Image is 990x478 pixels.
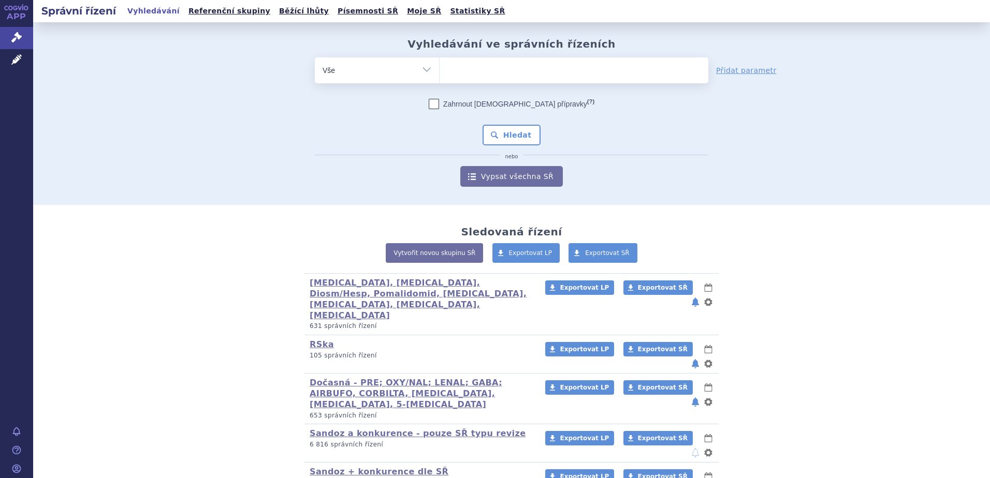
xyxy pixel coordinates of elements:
button: notifikace [690,296,701,308]
p: 653 správních řízení [310,411,532,420]
span: Exportovat LP [560,384,609,391]
a: Exportovat SŘ [623,380,693,395]
button: nastavení [703,357,714,370]
span: Exportovat SŘ [638,284,688,291]
a: Exportovat SŘ [623,431,693,445]
button: notifikace [690,446,701,459]
a: Referenční skupiny [185,4,273,18]
button: nastavení [703,446,714,459]
a: [MEDICAL_DATA], [MEDICAL_DATA], Diosm/Hesp, Pomalidomid, [MEDICAL_DATA], [MEDICAL_DATA], [MEDICAL... [310,278,527,320]
h2: Sledovaná řízení [461,226,562,238]
button: lhůty [703,381,714,394]
button: nastavení [703,296,714,308]
button: notifikace [690,396,701,408]
a: Statistiky SŘ [447,4,508,18]
label: Zahrnout [DEMOGRAPHIC_DATA] přípravky [429,99,594,109]
a: Exportovat SŘ [623,342,693,356]
span: Exportovat LP [560,435,609,442]
a: Exportovat LP [545,342,614,356]
a: Exportovat LP [545,380,614,395]
span: Exportovat SŘ [638,435,688,442]
a: Exportovat LP [492,243,560,263]
span: Exportovat SŘ [638,384,688,391]
a: Exportovat LP [545,280,614,295]
p: 105 správních řízení [310,351,532,360]
a: Sandoz + konkurence dle SŘ [310,467,448,476]
a: Vypsat všechna SŘ [460,166,563,187]
button: lhůty [703,343,714,355]
a: Běžící lhůty [276,4,332,18]
button: Hledat [483,125,541,145]
i: nebo [500,154,523,160]
button: lhůty [703,432,714,444]
a: Vyhledávání [124,4,183,18]
span: Exportovat SŘ [638,346,688,353]
a: Moje SŘ [404,4,444,18]
span: Exportovat SŘ [585,249,630,257]
span: Exportovat LP [560,346,609,353]
a: Písemnosti SŘ [334,4,401,18]
a: Dočasná - PRE; OXY/NAL; LENAL; GABA; AIRBUFO, CORBILTA, [MEDICAL_DATA], [MEDICAL_DATA], 5-[MEDICA... [310,378,502,409]
a: RSka [310,339,334,349]
h2: Správní řízení [33,4,124,18]
a: Exportovat SŘ [623,280,693,295]
button: nastavení [703,396,714,408]
a: Vytvořit novou skupinu SŘ [386,243,483,263]
abbr: (?) [587,98,594,105]
button: notifikace [690,357,701,370]
a: Exportovat SŘ [569,243,637,263]
span: Exportovat LP [509,249,552,257]
p: 6 816 správních řízení [310,440,532,449]
button: lhůty [703,281,714,294]
span: Exportovat LP [560,284,609,291]
h2: Vyhledávání ve správních řízeních [407,38,616,50]
a: Exportovat LP [545,431,614,445]
a: Sandoz a konkurence - pouze SŘ typu revize [310,428,526,438]
a: Přidat parametr [716,65,777,76]
p: 631 správních řízení [310,322,532,331]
